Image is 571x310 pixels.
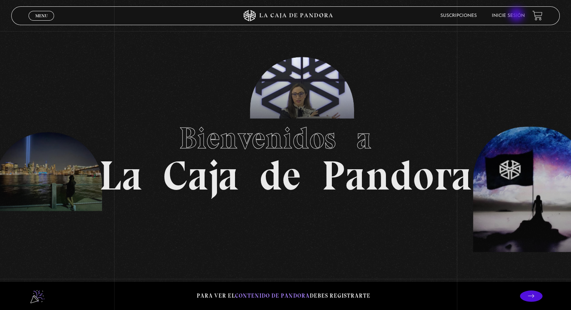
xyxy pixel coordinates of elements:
span: Menu [35,14,48,18]
a: View your shopping cart [532,11,542,21]
span: contenido de Pandora [235,292,310,299]
a: Suscripciones [440,14,477,18]
a: Inicie sesión [492,14,525,18]
p: Para ver el debes registrarte [197,291,371,301]
span: Bienvenidos a [179,120,392,156]
h1: La Caja de Pandora [99,114,472,196]
span: Cerrar [33,20,50,25]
